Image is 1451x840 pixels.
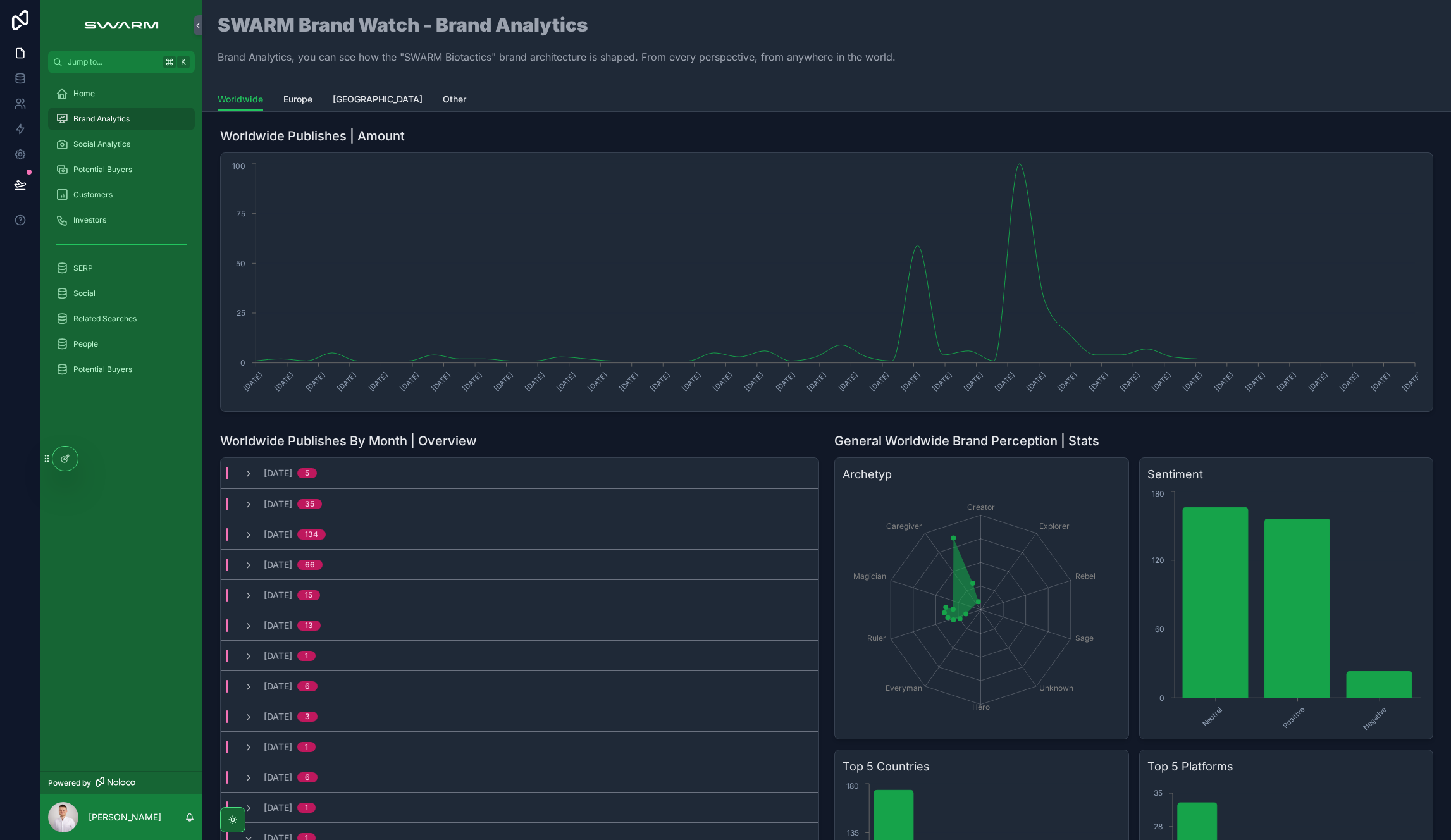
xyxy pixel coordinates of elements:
span: [DATE] [264,741,292,753]
div: 1 [305,742,308,752]
tspan: 135 [847,828,859,837]
h3: Sentiment [1147,466,1426,483]
a: Investors [48,209,195,232]
text: [DATE] [460,370,483,393]
text: [DATE] [524,370,546,393]
span: K [178,57,188,67]
text: [DATE] [429,370,452,393]
tspan: Ruler [867,633,886,643]
text: [DATE] [1056,370,1079,393]
text: [DATE] [1369,370,1392,393]
tspan: Explorer [1039,521,1070,531]
tspan: 180 [1152,489,1164,498]
text: [DATE] [1182,370,1204,393]
a: Europe [283,88,312,113]
span: [GEOGRAPHIC_DATA] [333,93,423,106]
text: [DATE] [930,370,953,393]
text: [DATE] [1400,370,1423,393]
div: 15 [305,590,312,600]
text: [DATE] [743,370,765,393]
a: Potential Buyers [48,358,195,381]
div: chart [1147,488,1426,731]
text: Negative [1361,705,1388,732]
a: Social [48,282,195,305]
text: [DATE] [242,370,264,393]
tspan: 120 [1152,555,1164,565]
tspan: 75 [237,209,245,218]
tspan: 0 [240,358,245,367]
tspan: Creator [967,502,995,512]
button: Jump to...K [48,51,195,73]
h3: Top 5 Countries [843,758,1121,775]
span: Powered by [48,778,91,788]
h1: Worldwide Publishes By Month | Overview [220,432,477,450]
text: [DATE] [1244,370,1267,393]
text: [DATE] [1307,370,1330,393]
span: Potential Buyers [73,164,132,175]
span: [DATE] [264,680,292,693]
text: [DATE] [1338,370,1361,393]
div: chart [843,488,1121,731]
tspan: Magician [853,571,886,581]
a: Other [443,88,466,113]
text: [DATE] [1119,370,1142,393]
div: 1 [305,803,308,813]
a: Brand Analytics [48,108,195,130]
h1: General Worldwide Brand Perception | Stats [834,432,1099,450]
text: [DATE] [1087,370,1110,393]
img: App logo [78,15,164,35]
span: [DATE] [264,528,292,541]
text: [DATE] [868,370,891,393]
text: [DATE] [774,370,797,393]
span: [DATE] [264,710,292,723]
text: [DATE] [993,370,1016,393]
text: [DATE] [899,370,922,393]
span: Potential Buyers [73,364,132,374]
text: [DATE] [335,370,358,393]
p: Brand Analytics, you can see how the "SWARM Biotactics" brand architecture is shaped. From every ... [218,49,896,65]
div: 134 [305,529,318,540]
div: 5 [305,468,309,478]
div: 3 [305,712,310,722]
span: Customers [73,190,113,200]
tspan: Caregiver [886,521,922,531]
a: [GEOGRAPHIC_DATA] [333,88,423,113]
span: Europe [283,93,312,106]
span: Home [73,89,95,99]
div: 6 [305,772,310,782]
tspan: 0 [1159,693,1164,703]
h3: Top 5 Platforms [1147,758,1426,775]
text: [DATE] [273,370,295,393]
text: [DATE] [304,370,327,393]
span: People [73,339,98,349]
span: Jump to... [68,57,158,67]
a: Worldwide [218,88,263,112]
text: [DATE] [1275,370,1298,393]
tspan: Sage [1075,633,1094,643]
div: 6 [305,681,310,691]
div: chart [228,161,1425,404]
tspan: 25 [237,308,245,318]
text: [DATE] [555,370,577,393]
span: [DATE] [264,619,292,632]
tspan: Rebel [1075,571,1096,581]
text: [DATE] [962,370,985,393]
span: [DATE] [264,801,292,814]
span: [DATE] [264,467,292,479]
span: Other [443,93,466,106]
span: SERP [73,263,93,273]
text: [DATE] [617,370,640,393]
tspan: 28 [1154,822,1163,831]
tspan: Everyman [886,683,922,693]
tspan: Unknown [1039,683,1073,693]
text: [DATE] [649,370,672,393]
span: [DATE] [264,771,292,784]
tspan: 60 [1155,624,1164,634]
a: SERP [48,257,195,280]
span: Social Analytics [73,139,130,149]
tspan: 180 [846,781,859,791]
div: 35 [305,499,314,509]
a: Customers [48,183,195,206]
span: Related Searches [73,314,137,324]
a: Social Analytics [48,133,195,156]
